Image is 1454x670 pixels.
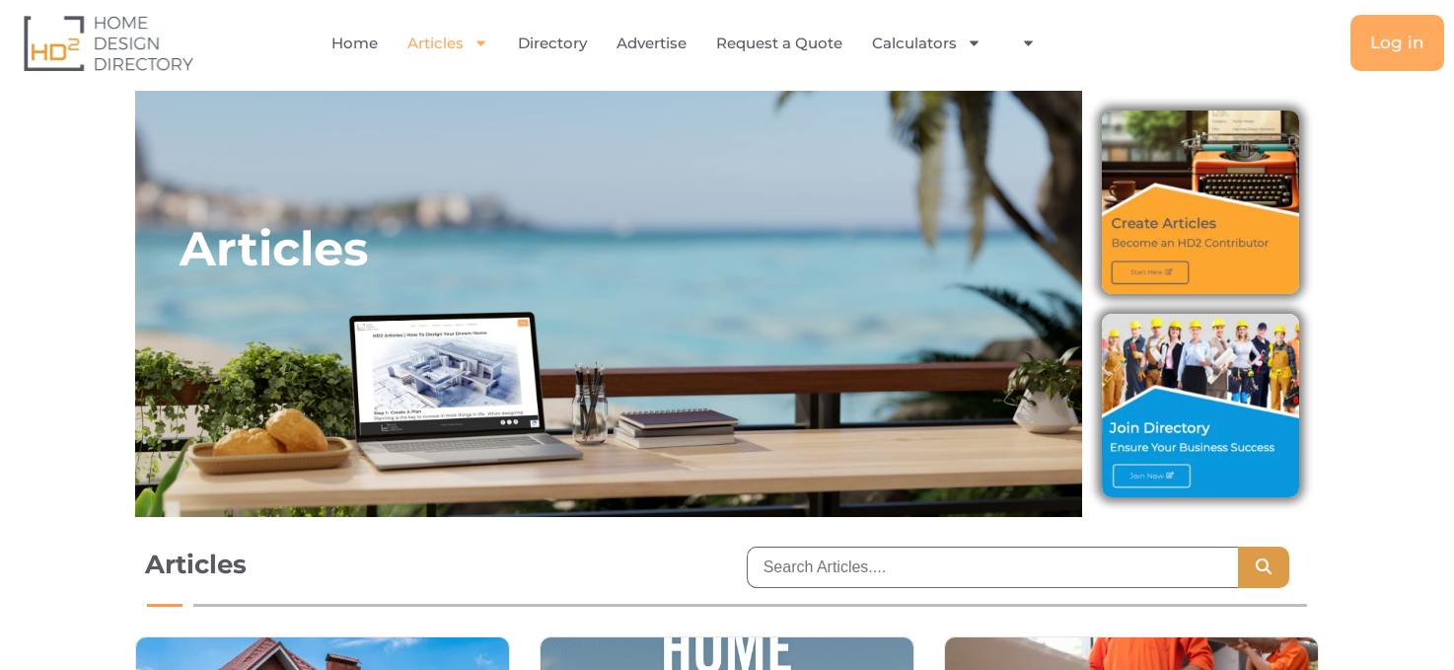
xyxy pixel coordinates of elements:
a: Articles [407,21,488,66]
nav: Menu [297,21,1086,66]
a: Home [331,21,378,66]
h2: Articles [180,219,368,278]
a: Directory [518,21,587,66]
a: Request a Quote [716,21,842,66]
button: Search [1238,547,1289,588]
a: Advertise [617,21,687,66]
a: Calculators [872,21,981,66]
img: Create Articles [1102,111,1299,294]
img: Join Directory [1102,314,1299,497]
a: Log in [1350,15,1444,71]
h1: Articles [145,547,707,582]
input: Search Articles.... [747,547,1238,588]
span: Log in [1370,35,1424,51]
